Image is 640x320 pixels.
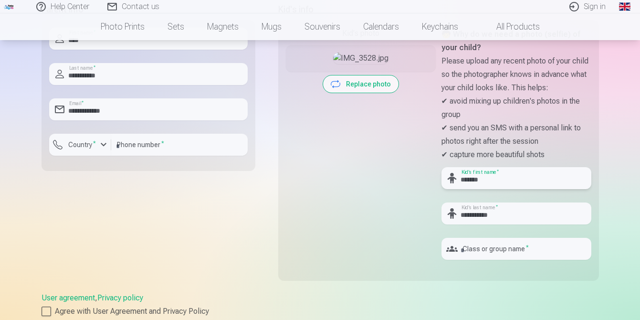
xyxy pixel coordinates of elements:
a: Keychains [410,13,470,40]
div: , [42,292,599,317]
a: Sets [156,13,196,40]
label: Country [64,140,100,149]
button: Replace photo [323,75,399,93]
p: ✔ send you an SMS with a personal link to photos right after the session [441,121,591,148]
a: Privacy policy [97,293,143,302]
p: Please upload any recent photo of your child so the photographer knows in advance what your child... [441,54,591,95]
img: IMG_3528.jpg [333,53,388,64]
a: Souvenirs [293,13,352,40]
a: Mugs [250,13,293,40]
button: Country* [49,134,111,156]
a: Photo prints [89,13,156,40]
a: User agreement [42,293,95,302]
p: ✔ capture more beautiful shots [441,148,591,161]
p: ✔ avoid mixing up children's photos in the group [441,95,591,121]
a: All products [470,13,551,40]
img: /fa1 [4,4,14,10]
a: Calendars [352,13,410,40]
a: Magnets [196,13,250,40]
label: Agree with User Agreement and Privacy Policy [42,306,599,317]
